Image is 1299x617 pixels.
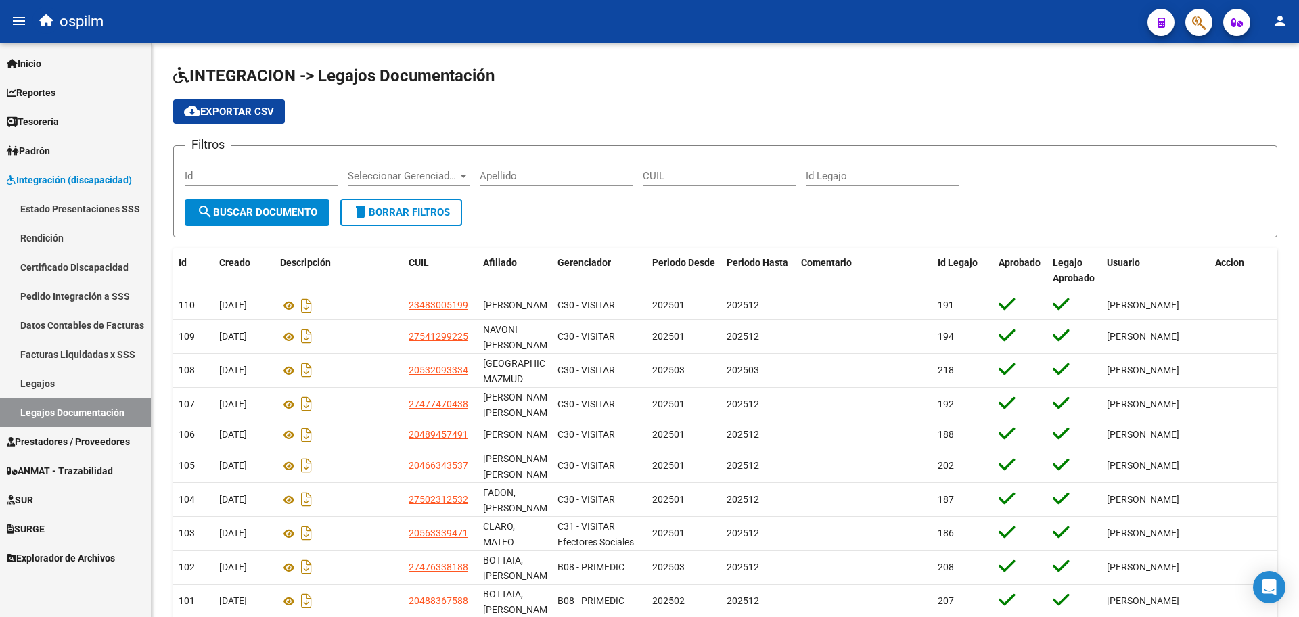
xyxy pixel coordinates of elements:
[552,248,647,293] datatable-header-cell: Gerenciador
[652,300,685,311] span: 202501
[483,358,576,400] span: MONTENEGRO, MAZMUD MARCOS SANTINO
[1107,429,1179,440] span: [PERSON_NAME]
[1107,494,1179,505] span: [PERSON_NAME]
[409,398,468,409] span: 27477470438
[938,494,954,505] span: 187
[652,562,685,572] span: 202503
[7,85,55,100] span: Reportes
[173,248,214,293] datatable-header-cell: Id
[7,143,50,158] span: Padrón
[1107,595,1179,606] span: [PERSON_NAME]
[938,460,954,471] span: 202
[727,300,759,311] span: 202512
[1107,398,1179,409] span: [PERSON_NAME]
[179,331,195,342] span: 109
[219,429,247,440] span: [DATE]
[275,248,403,293] datatable-header-cell: Descripción
[652,528,685,539] span: 202501
[483,555,555,581] span: BOTTAIA, VILLALBA JOSEFINA
[483,487,555,529] span: FADON, SUAREZ ROCIO MAGALI
[652,331,685,342] span: 202501
[727,365,759,375] span: 202503
[727,562,759,572] span: 202512
[185,135,231,154] h3: Filtros
[409,562,468,572] span: 27476338188
[219,494,247,505] span: [DATE]
[219,528,247,539] span: [DATE]
[652,365,685,375] span: 202503
[557,257,611,268] span: Gerenciador
[179,528,195,539] span: 103
[219,562,247,572] span: [DATE]
[179,460,195,471] span: 105
[727,494,759,505] span: 202512
[1210,248,1277,293] datatable-header-cell: Accion
[727,398,759,409] span: 202512
[483,521,515,547] span: CLARO, MATEO
[1107,460,1179,471] span: [PERSON_NAME]
[557,398,615,409] span: C30 - VISITAR
[652,460,685,471] span: 202501
[727,257,788,268] span: Periodo Hasta
[652,595,685,606] span: 202502
[173,99,285,124] button: Exportar CSV
[179,562,195,572] span: 102
[179,398,195,409] span: 107
[298,488,315,510] i: Descargar documento
[932,248,993,293] datatable-header-cell: Id Legajo
[179,300,195,311] span: 110
[7,522,45,536] span: SURGE
[409,494,468,505] span: 27502312532
[409,528,468,539] span: 20563339471
[352,204,369,220] mat-icon: delete
[727,460,759,471] span: 202512
[938,528,954,539] span: 186
[409,460,468,471] span: 20466343537
[938,257,978,268] span: Id Legajo
[483,324,555,366] span: NAVONI LEZCANO LUANA PIA
[7,551,115,566] span: Explorador de Archivos
[557,429,615,440] span: C30 - VISITAR
[1272,13,1288,29] mat-icon: person
[938,300,954,311] span: 191
[340,199,462,226] button: Borrar Filtros
[298,590,315,612] i: Descargar documento
[7,493,33,507] span: SUR
[7,463,113,478] span: ANMAT - Trazabilidad
[938,562,954,572] span: 208
[483,429,555,440] span: MOLINA, DANTE
[409,331,468,342] span: 27541299225
[184,106,274,118] span: Exportar CSV
[179,429,195,440] span: 106
[298,556,315,578] i: Descargar documento
[483,453,555,480] span: MIRANDA DANIEL ALEXIS
[727,429,759,440] span: 202512
[409,365,468,375] span: 20532093334
[557,562,624,572] span: B08 - PRIMEDIC
[298,522,315,544] i: Descargar documento
[647,248,721,293] datatable-header-cell: Periodo Desde
[179,257,187,268] span: Id
[219,365,247,375] span: [DATE]
[184,103,200,119] mat-icon: cloud_download
[1053,257,1095,283] span: Legajo Aprobado
[197,206,317,219] span: Buscar Documento
[727,331,759,342] span: 202512
[938,595,954,606] span: 207
[796,248,932,293] datatable-header-cell: Comentario
[652,398,685,409] span: 202501
[483,257,517,268] span: Afiliado
[1107,562,1179,572] span: [PERSON_NAME]
[197,204,213,220] mat-icon: search
[1107,365,1179,375] span: [PERSON_NAME]
[219,595,247,606] span: [DATE]
[557,365,615,375] span: C30 - VISITAR
[1047,248,1101,293] datatable-header-cell: Legajo Aprobado
[993,248,1047,293] datatable-header-cell: Aprobado
[409,300,468,311] span: 23483005199
[298,424,315,446] i: Descargar documento
[727,595,759,606] span: 202512
[403,248,478,293] datatable-header-cell: CUIL
[1107,257,1140,268] span: Usuario
[298,393,315,415] i: Descargar documento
